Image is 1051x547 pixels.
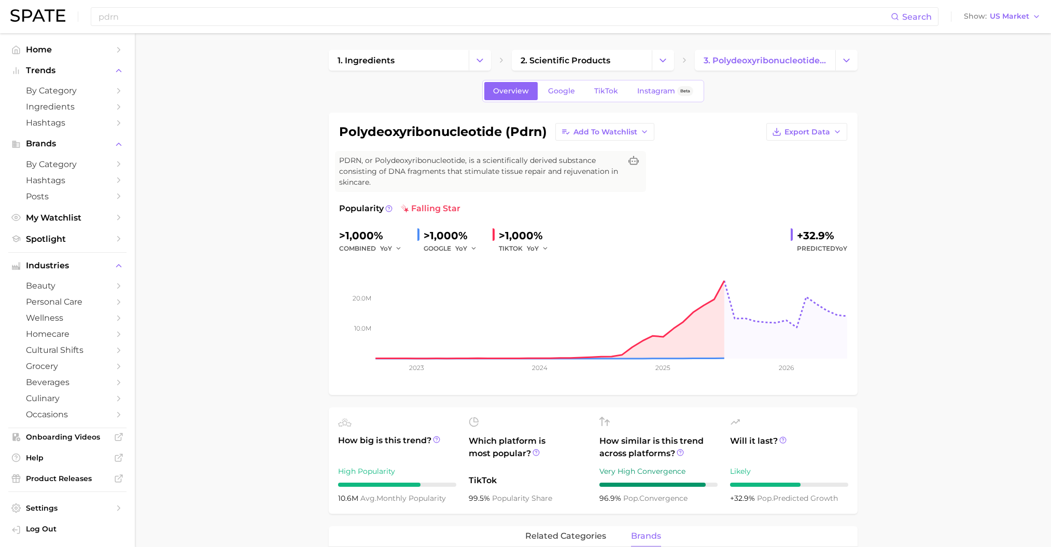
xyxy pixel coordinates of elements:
[424,242,484,255] div: GOOGLE
[695,50,835,71] a: 3. polydeoxyribonucleotide (pdrn)
[8,258,127,273] button: Industries
[401,204,409,213] img: falling star
[548,87,575,95] span: Google
[637,87,675,95] span: Instagram
[339,242,409,255] div: combined
[26,118,109,128] span: Hashtags
[599,483,718,487] div: 9 / 10
[8,450,127,466] a: Help
[338,434,456,460] span: How big is this trend?
[424,229,468,242] span: >1,000%
[655,364,670,372] tspan: 2025
[680,87,690,95] span: Beta
[964,13,987,19] span: Show
[8,136,127,152] button: Brands
[409,364,424,372] tspan: 2023
[329,50,469,71] a: 1. ingredients
[8,188,127,204] a: Posts
[623,494,688,503] span: convergence
[26,361,109,371] span: grocery
[26,45,109,54] span: Home
[8,99,127,115] a: Ingredients
[8,63,127,78] button: Trends
[360,494,446,503] span: monthly popularity
[380,244,392,253] span: YoY
[8,429,127,445] a: Onboarding Videos
[730,494,757,503] span: +32.9%
[835,244,847,252] span: YoY
[8,231,127,247] a: Spotlight
[8,390,127,406] a: culinary
[339,229,383,242] span: >1,000%
[26,329,109,339] span: homecare
[26,297,109,307] span: personal care
[26,377,109,387] span: beverages
[338,465,456,477] div: High Popularity
[469,494,492,503] span: 99.5%
[8,83,127,99] a: by Category
[338,56,395,65] span: 1. ingredients
[652,50,674,71] button: Change Category
[599,435,718,460] span: How similar is this trend across platforms?
[339,202,384,215] span: Popularity
[469,474,587,487] span: TikTok
[26,159,109,169] span: by Category
[8,406,127,422] a: occasions
[8,310,127,326] a: wellness
[469,50,491,71] button: Change Category
[455,244,467,253] span: YoY
[784,128,830,136] span: Export Data
[26,213,109,223] span: My Watchlist
[961,10,1043,23] button: ShowUS Market
[26,139,109,148] span: Brands
[704,56,826,65] span: 3. polydeoxyribonucleotide (pdrn)
[26,281,109,291] span: beauty
[26,474,109,483] span: Product Releases
[338,483,456,487] div: 7 / 10
[555,123,654,141] button: Add to Watchlist
[778,364,793,372] tspan: 2026
[8,500,127,516] a: Settings
[97,8,891,25] input: Search here for a brand, industry, or ingredient
[26,234,109,244] span: Spotlight
[26,453,109,462] span: Help
[631,531,661,541] span: brands
[492,494,552,503] span: popularity share
[8,471,127,486] a: Product Releases
[26,524,118,534] span: Log Out
[26,503,109,513] span: Settings
[26,432,109,442] span: Onboarding Videos
[484,82,538,100] a: Overview
[527,244,539,253] span: YoY
[527,242,549,255] button: YoY
[902,12,932,22] span: Search
[8,342,127,358] a: cultural shifts
[539,82,584,100] a: Google
[455,242,478,255] button: YoY
[8,210,127,226] a: My Watchlist
[26,175,109,185] span: Hashtags
[8,374,127,390] a: beverages
[521,56,610,65] span: 2. scientific products
[8,172,127,188] a: Hashtags
[8,294,127,310] a: personal care
[26,261,109,270] span: Industries
[835,50,858,71] button: Change Category
[26,102,109,112] span: Ingredients
[766,123,847,141] button: Export Data
[599,465,718,477] div: Very High Convergence
[499,229,543,242] span: >1,000%
[585,82,627,100] a: TikTok
[26,313,109,323] span: wellness
[623,494,639,503] abbr: popularity index
[499,242,556,255] div: TIKTOK
[360,494,376,503] abbr: average
[757,494,838,503] span: predicted growth
[730,465,848,477] div: Likely
[8,42,127,58] a: Home
[26,393,109,403] span: culinary
[26,66,109,75] span: Trends
[8,521,127,539] a: Log out. Currently logged in with e-mail elisabethkim@amorepacific.com.
[990,13,1029,19] span: US Market
[525,531,606,541] span: related categories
